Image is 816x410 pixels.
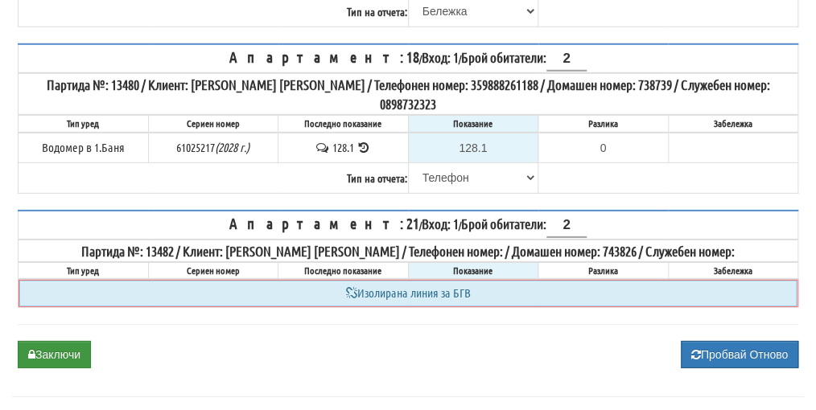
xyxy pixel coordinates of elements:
td: Водомер в 1.Баня [19,133,149,163]
th: Сериен номер [148,115,278,132]
b: Тип на отчета: [347,170,407,185]
th: Показание [408,262,538,279]
div: Изолирана линия за БГВ [19,281,797,305]
span: Вход: 1 [422,49,459,65]
span: Брой обитатели: [461,49,587,65]
span: Брой обитатели: [461,215,587,232]
button: Заключи [18,341,91,368]
button: Пробвай Отново [681,341,798,368]
div: Партида №: 13482 / Клиент: [PERSON_NAME] [PERSON_NAME] / Телефонен номер: / Домашен номер: 743826... [19,241,797,260]
span: Вход: 1 [422,215,459,232]
th: / / [19,211,798,240]
span: 128.1 [332,140,354,154]
th: Забележка [668,115,798,132]
th: Тип уред [19,262,149,279]
th: Сериен номер [148,262,278,279]
th: Последно показание [278,115,409,132]
span: История на забележките [314,140,332,154]
th: Забележка [668,262,798,279]
b: Тип на отчета: [347,4,407,18]
i: Метрологична годност до 2028г. [215,140,249,154]
th: / / [19,44,798,73]
span: История на показанията [356,140,372,154]
th: Показание [408,115,538,132]
span: Апартамент: 18 [229,47,419,66]
th: Разлика [538,115,669,132]
th: Разлика [538,262,669,279]
td: 61025217 [148,133,278,163]
th: Тип уред [19,115,149,132]
th: Последно показание [278,262,409,279]
span: Апартамент: 21 [229,214,419,232]
div: Партида №: 13480 / Клиент: [PERSON_NAME] [PERSON_NAME] / Телефонен номер: 359888261188 / Домашен ... [19,75,797,114]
